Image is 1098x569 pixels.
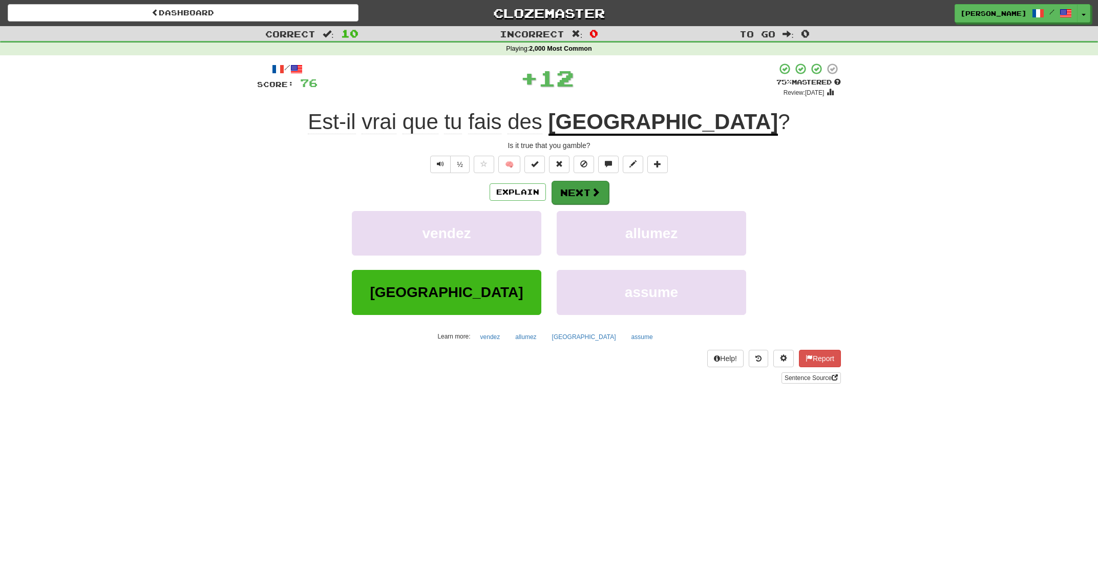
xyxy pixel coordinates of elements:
span: : [323,30,334,38]
span: 75 % [776,78,792,86]
u: [GEOGRAPHIC_DATA] [548,110,778,136]
button: Reset to 0% Mastered (alt+r) [549,156,569,173]
div: Is it true that you gamble? [257,140,841,151]
span: assume [625,284,678,300]
button: assume [626,329,659,345]
button: Favorite sentence (alt+f) [474,156,494,173]
a: Clozemaster [374,4,725,22]
span: / [1049,8,1054,15]
button: Edit sentence (alt+d) [623,156,643,173]
button: Round history (alt+y) [749,350,768,367]
button: Report [799,350,841,367]
span: [PERSON_NAME] [960,9,1027,18]
button: ½ [450,156,470,173]
small: Learn more: [437,333,470,340]
span: Incorrect [500,29,564,39]
a: Dashboard [8,4,358,22]
div: Text-to-speech controls [428,156,470,173]
span: 0 [801,27,810,39]
button: vendez [475,329,506,345]
span: : [783,30,794,38]
button: [GEOGRAPHIC_DATA] [352,270,541,314]
div: / [257,62,318,75]
span: fais [468,110,501,134]
button: allumez [557,211,746,256]
span: que [403,110,438,134]
button: Play sentence audio (ctl+space) [430,156,451,173]
span: ? [778,110,790,134]
span: 12 [538,65,574,91]
button: Ignore sentence (alt+i) [574,156,594,173]
small: Review: [DATE] [784,89,825,96]
button: Help! [707,350,744,367]
span: allumez [625,225,678,241]
span: : [572,30,583,38]
a: [PERSON_NAME] / [955,4,1078,23]
span: Est-il [308,110,355,134]
button: allumez [510,329,542,345]
button: vendez [352,211,541,256]
span: 76 [300,76,318,89]
span: Score: [257,80,294,89]
button: Add to collection (alt+a) [647,156,668,173]
span: [GEOGRAPHIC_DATA] [370,284,523,300]
span: To go [740,29,775,39]
span: 0 [589,27,598,39]
span: Correct [265,29,315,39]
button: Discuss sentence (alt+u) [598,156,619,173]
span: vendez [423,225,471,241]
span: 10 [341,27,358,39]
button: [GEOGRAPHIC_DATA] [546,329,622,345]
span: tu [444,110,462,134]
button: Explain [490,183,546,201]
span: + [520,62,538,93]
button: Set this sentence to 100% Mastered (alt+m) [524,156,545,173]
strong: 2,000 Most Common [529,45,592,52]
span: des [508,110,542,134]
a: Sentence Source [782,372,841,384]
button: Next [552,181,609,204]
button: assume [557,270,746,314]
span: vrai [362,110,396,134]
div: Mastered [776,78,841,87]
button: 🧠 [498,156,520,173]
